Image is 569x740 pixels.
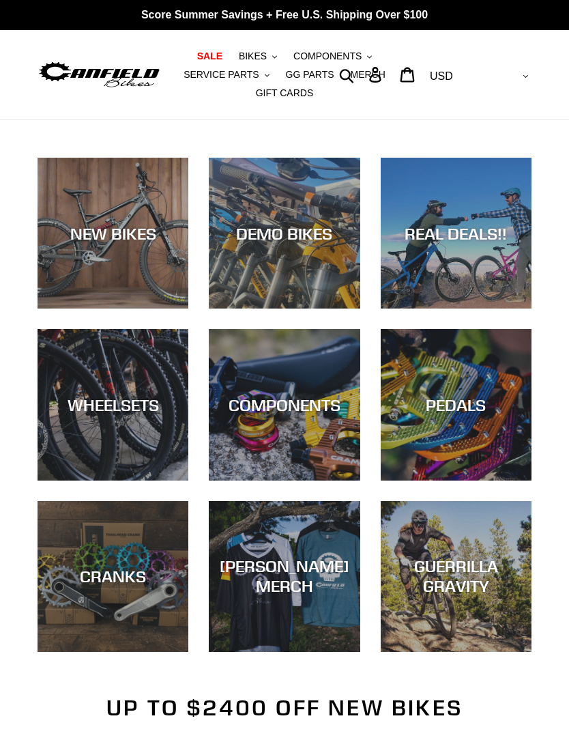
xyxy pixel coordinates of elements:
div: NEW BIKES [38,223,188,243]
a: DEMO BIKES [209,158,360,309]
span: COMPONENTS [293,51,362,62]
div: GUERRILLA GRAVITY [381,557,531,597]
button: SERVICE PARTS [177,66,276,84]
div: PEDALS [381,395,531,415]
button: COMPONENTS [287,47,379,66]
a: SALE [190,47,229,66]
div: WHEELSETS [38,395,188,415]
a: WHEELSETS [38,329,188,480]
a: CRANKS [38,501,188,652]
a: REAL DEALS!! [381,158,531,309]
a: GUERRILLA GRAVITY [381,501,531,652]
div: COMPONENTS [209,395,360,415]
span: GG PARTS [286,69,334,81]
a: COMPONENTS [209,329,360,480]
h2: Up to $2400 Off New Bikes [38,695,531,721]
span: SERVICE PARTS [184,69,259,81]
a: [PERSON_NAME] MERCH [209,501,360,652]
a: NEW BIKES [38,158,188,309]
span: BIKES [239,51,267,62]
div: REAL DEALS!! [381,223,531,243]
div: DEMO BIKES [209,223,360,243]
img: Canfield Bikes [38,59,161,90]
button: BIKES [232,47,284,66]
a: PEDALS [381,329,531,480]
span: GIFT CARDS [256,87,314,99]
div: CRANKS [38,567,188,586]
div: [PERSON_NAME] MERCH [209,557,360,597]
a: GIFT CARDS [249,84,321,102]
a: GG PARTS [279,66,341,84]
span: SALE [197,51,222,62]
